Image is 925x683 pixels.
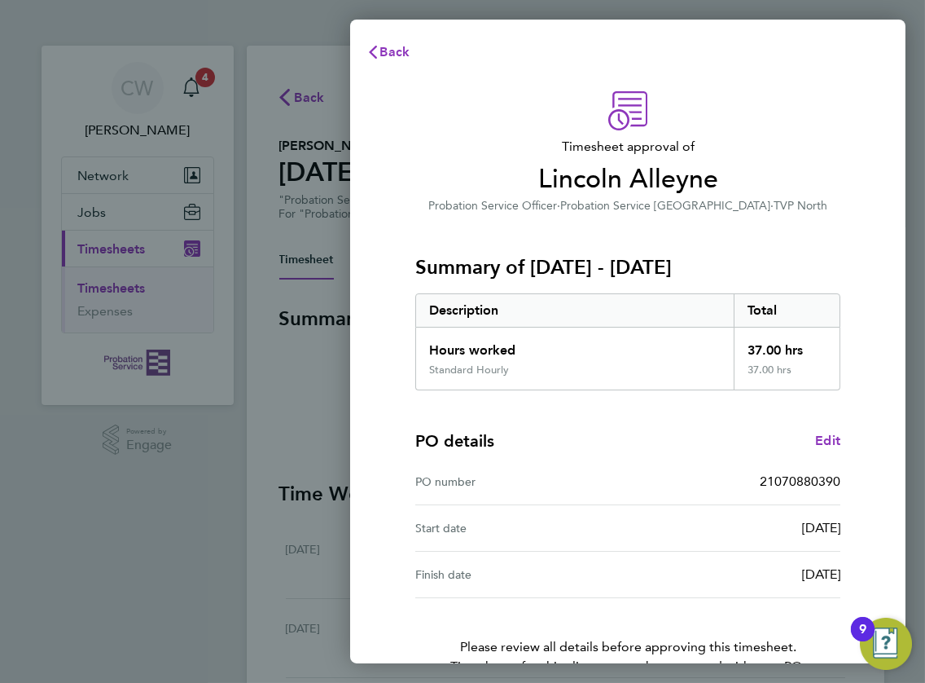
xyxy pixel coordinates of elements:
p: Please review all details before approving this timesheet. [396,598,860,676]
h3: Summary of [DATE] - [DATE] [415,254,840,280]
span: Probation Service [GEOGRAPHIC_DATA] [560,199,770,213]
div: Description [416,294,734,327]
div: Summary of 18 - 24 Aug 2025 [415,293,840,390]
div: Hours worked [416,328,734,364]
span: 21070880390 [760,474,840,489]
button: Back [350,36,426,68]
button: Open Resource Center, 9 new notifications [860,618,912,670]
span: Lincoln Alleyne [415,163,840,196]
div: 37.00 hrs [734,364,840,390]
div: Total [734,294,840,327]
div: 9 [859,629,866,650]
span: TVP North [774,199,827,213]
span: Back [379,44,410,59]
div: Finish date [415,565,628,584]
span: Timesheets for this client cannot be approved without a PO. [396,657,860,676]
div: [DATE] [628,518,840,538]
span: Timesheet approval of [415,137,840,156]
a: Edit [815,431,840,451]
div: PO number [415,472,628,491]
span: · [770,199,774,213]
span: · [557,199,560,213]
h4: PO details [415,430,494,452]
div: Standard Hourly [429,364,509,377]
div: Start date [415,518,628,538]
div: [DATE] [628,565,840,584]
div: 37.00 hrs [734,328,840,364]
span: Edit [815,433,840,448]
span: Probation Service Officer [428,199,557,213]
